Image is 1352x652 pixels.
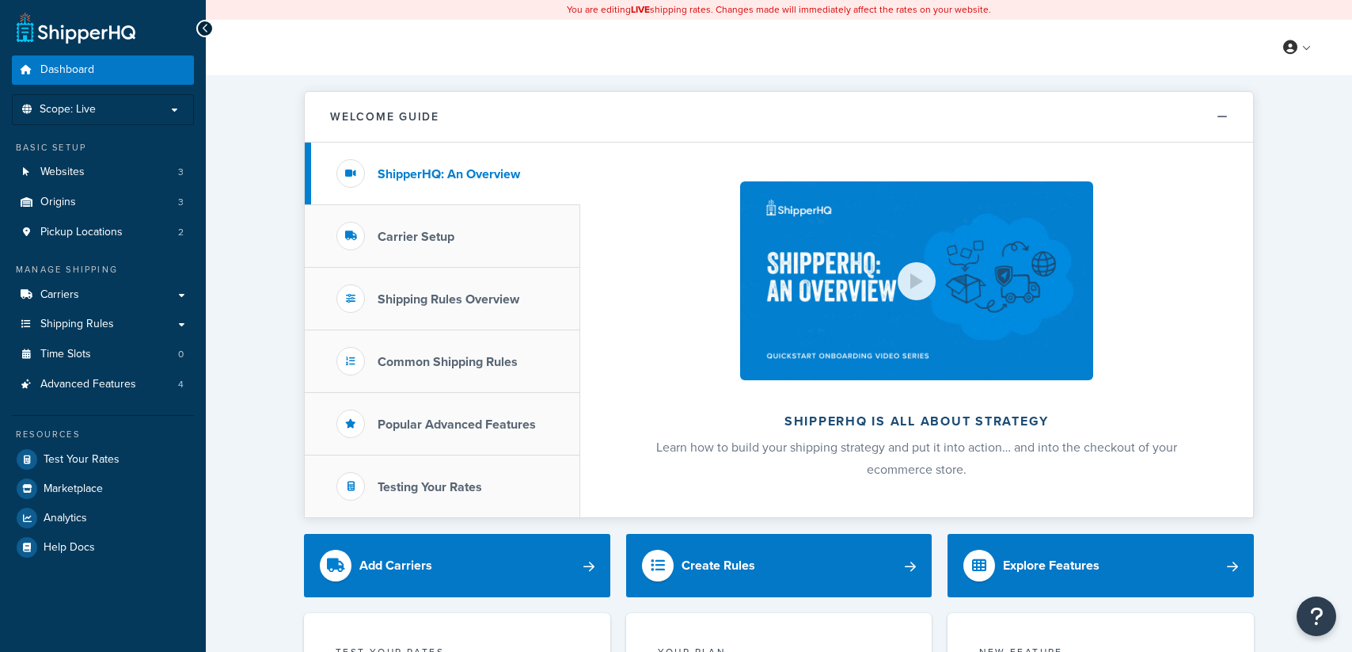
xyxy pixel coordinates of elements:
a: Pickup Locations2 [12,218,194,247]
div: Resources [12,428,194,441]
span: Pickup Locations [40,226,123,239]
span: Dashboard [40,63,94,77]
span: Websites [40,166,85,179]
li: Pickup Locations [12,218,194,247]
a: Help Docs [12,533,194,562]
a: Explore Features [948,534,1254,597]
h3: ShipperHQ: An Overview [378,167,520,181]
a: Analytics [12,504,194,532]
div: Explore Features [1003,555,1099,577]
b: LIVE [631,2,650,17]
h3: Common Shipping Rules [378,355,518,369]
a: Add Carriers [304,534,610,597]
a: Advanced Features4 [12,370,194,399]
span: 3 [178,166,184,179]
a: Shipping Rules [12,310,194,339]
a: Carriers [12,280,194,310]
span: Marketplace [44,482,103,496]
span: Origins [40,196,76,209]
span: Shipping Rules [40,318,114,331]
li: Time Slots [12,340,194,369]
span: Time Slots [40,348,91,361]
div: Manage Shipping [12,263,194,276]
span: Learn how to build your shipping strategy and put it into action… and into the checkout of your e... [656,438,1177,479]
h3: Testing Your Rates [378,480,482,494]
span: Analytics [44,512,87,525]
li: Origins [12,188,194,217]
img: ShipperHQ is all about strategy [740,181,1093,380]
h2: ShipperHQ is all about strategy [622,414,1211,429]
a: Websites3 [12,158,194,187]
span: 4 [178,378,184,391]
h3: Carrier Setup [378,230,454,244]
div: Add Carriers [359,555,432,577]
span: 3 [178,196,184,209]
li: Websites [12,158,194,187]
button: Open Resource Center [1297,597,1336,636]
span: 2 [178,226,184,239]
div: Basic Setup [12,141,194,154]
span: 0 [178,348,184,361]
a: Time Slots0 [12,340,194,369]
a: Test Your Rates [12,445,194,474]
div: Create Rules [682,555,755,577]
h3: Shipping Rules Overview [378,292,519,307]
span: Carriers [40,288,79,302]
a: Dashboard [12,55,194,85]
span: Advanced Features [40,378,136,391]
span: Test Your Rates [44,453,120,467]
span: Scope: Live [40,103,96,116]
span: Help Docs [44,541,95,555]
a: Marketplace [12,475,194,503]
a: Create Rules [626,534,932,597]
h2: Welcome Guide [330,111,439,123]
li: Advanced Features [12,370,194,399]
button: Welcome Guide [305,92,1253,143]
a: Origins3 [12,188,194,217]
h3: Popular Advanced Features [378,418,536,432]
